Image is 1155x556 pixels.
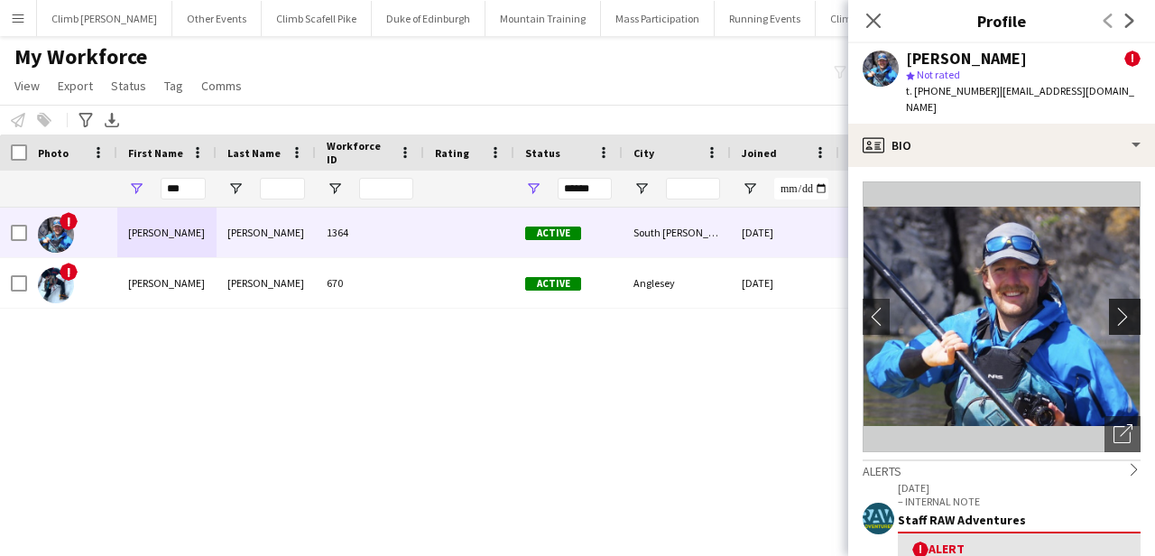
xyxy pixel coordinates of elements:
[906,84,1134,114] span: | [EMAIL_ADDRESS][DOMAIN_NAME]
[848,124,1155,167] div: Bio
[525,277,581,291] span: Active
[217,208,316,257] div: [PERSON_NAME]
[104,74,153,97] a: Status
[172,1,262,36] button: Other Events
[906,84,1000,97] span: t. [PHONE_NUMBER]
[898,481,1141,495] p: [DATE]
[38,217,74,253] img: lukas Fairweather
[774,178,828,199] input: Joined Filter Input
[742,181,758,197] button: Open Filter Menu
[525,181,541,197] button: Open Filter Menu
[128,146,183,160] span: First Name
[201,78,242,94] span: Comms
[906,51,1027,67] div: [PERSON_NAME]
[863,459,1141,479] div: Alerts
[1104,416,1141,452] div: Open photos pop-in
[623,258,731,308] div: Anglesey
[633,181,650,197] button: Open Filter Menu
[260,178,305,199] input: Last Name Filter Input
[917,68,960,81] span: Not rated
[227,146,281,160] span: Last Name
[848,9,1155,32] h3: Profile
[525,146,560,160] span: Status
[558,178,612,199] input: Status Filter Input
[128,181,144,197] button: Open Filter Menu
[157,74,190,97] a: Tag
[898,495,1141,508] p: – INTERNAL NOTE
[731,258,839,308] div: [DATE]
[742,146,777,160] span: Joined
[161,178,206,199] input: First Name Filter Input
[117,208,217,257] div: [PERSON_NAME]
[14,78,40,94] span: View
[816,1,918,36] button: Climb Snowdon
[38,146,69,160] span: Photo
[58,78,93,94] span: Export
[839,208,947,257] div: 58 days
[14,43,147,70] span: My Workforce
[316,208,424,257] div: 1364
[372,1,485,36] button: Duke of Edinburgh
[227,181,244,197] button: Open Filter Menu
[525,227,581,240] span: Active
[38,267,74,303] img: Luke Yelland
[51,74,100,97] a: Export
[60,212,78,230] span: !
[863,181,1141,452] img: Crew avatar or photo
[1124,51,1141,67] span: !
[898,512,1141,528] div: Staff RAW Adventures
[435,146,469,160] span: Rating
[327,139,392,166] span: Workforce ID
[117,258,217,308] div: [PERSON_NAME]
[633,146,654,160] span: City
[316,258,424,308] div: 670
[359,178,413,199] input: Workforce ID Filter Input
[715,1,816,36] button: Running Events
[37,1,172,36] button: Climb [PERSON_NAME]
[666,178,720,199] input: City Filter Input
[164,78,183,94] span: Tag
[194,74,249,97] a: Comms
[623,208,731,257] div: South [PERSON_NAME]
[731,208,839,257] div: [DATE]
[101,109,123,131] app-action-btn: Export XLSX
[327,181,343,197] button: Open Filter Menu
[111,78,146,94] span: Status
[601,1,715,36] button: Mass Participation
[60,263,78,281] span: !
[485,1,601,36] button: Mountain Training
[7,74,47,97] a: View
[75,109,97,131] app-action-btn: Advanced filters
[217,258,316,308] div: [PERSON_NAME]
[262,1,372,36] button: Climb Scafell Pike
